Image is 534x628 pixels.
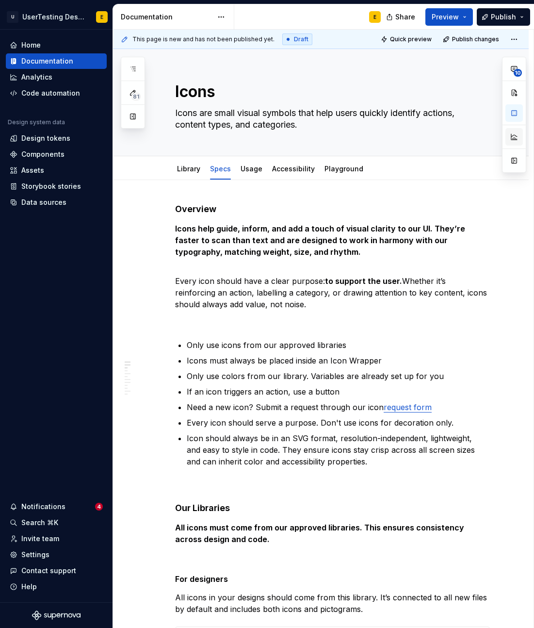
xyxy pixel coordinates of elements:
[6,147,107,162] a: Components
[175,574,228,584] strong: For designers
[131,93,141,100] span: 81
[6,69,107,85] a: Analytics
[268,158,319,179] div: Accessibility
[373,13,376,21] div: E
[173,80,488,103] textarea: Icons
[6,547,107,562] a: Settings
[425,8,473,26] button: Preview
[187,370,490,382] p: Only use colors from our library. Variables are already set up for you
[395,12,415,22] span: Share
[6,85,107,101] a: Code automation
[21,40,41,50] div: Home
[173,105,488,132] textarea: Icons are small visual symbols that help users quickly identify actions, content types, and categ...
[324,165,363,173] a: Playground
[32,611,81,620] svg: Supernova Logo
[6,163,107,178] a: Assets
[21,550,49,560] div: Settings
[6,53,107,69] a: Documentation
[21,198,66,207] div: Data sources
[175,523,466,544] strong: All icons must come from our approved libraries. This ensures consistency across design and code.
[175,203,490,215] h4: Overview
[6,515,107,530] button: Search ⌘K
[491,12,516,22] span: Publish
[272,165,315,173] a: Accessibility
[21,566,76,576] div: Contact support
[6,563,107,578] button: Contact support
[6,531,107,546] a: Invite team
[21,534,59,544] div: Invite team
[2,6,111,27] button: UUserTesting Design SystemE
[132,35,275,43] span: This page is new and has not been published yet.
[175,264,490,310] p: Every icon should have a clear purpose: Whether it’s reinforcing an action, labelling a category,...
[21,165,44,175] div: Assets
[21,518,58,528] div: Search ⌘K
[432,12,459,22] span: Preview
[121,12,212,22] div: Documentation
[187,417,490,429] p: Every icon should serve a purpose. Don't use icons for decoration only.
[384,402,432,412] a: request form
[6,499,107,514] button: Notifications4
[95,503,103,511] span: 4
[210,165,231,173] a: Specs
[294,35,308,43] span: Draft
[378,33,436,46] button: Quick preview
[21,88,80,98] div: Code automation
[21,56,73,66] div: Documentation
[21,72,52,82] div: Analytics
[6,131,107,146] a: Design tokens
[241,165,262,173] a: Usage
[187,432,490,467] p: Icon should always be in an SVG format, resolution-independent, lightweight, and easy to style in...
[187,355,490,366] p: Icons must always be placed inside an Icon Wrapper
[21,133,70,143] div: Design tokens
[321,158,367,179] div: Playground
[381,8,421,26] button: Share
[173,158,204,179] div: Library
[440,33,503,46] button: Publish changes
[175,502,490,514] h4: Our Libraries
[175,592,490,615] p: All icons in your designs should come from this library. It’s connected to all new files by defau...
[187,339,490,351] p: Only use icons from our approved libraries
[477,8,530,26] button: Publish
[6,37,107,53] a: Home
[206,158,235,179] div: Specs
[6,195,107,210] a: Data sources
[175,224,467,257] strong: Icons help guide, inform, and add a touch of visual clarity to our UI. They’re faster to scan tha...
[6,579,107,595] button: Help
[7,11,18,23] div: U
[390,35,432,43] span: Quick preview
[325,276,402,286] strong: to support the user.
[21,182,81,191] div: Storybook stories
[21,582,37,592] div: Help
[187,401,490,413] p: Need a new icon? Submit a request through our icon
[237,158,266,179] div: Usage
[8,118,65,126] div: Design system data
[21,502,65,512] div: Notifications
[452,35,499,43] span: Publish changes
[177,165,200,173] a: Library
[187,386,490,397] p: If an icon triggers an action, use a button
[100,13,103,21] div: E
[21,149,65,159] div: Components
[22,12,84,22] div: UserTesting Design System
[6,179,107,194] a: Storybook stories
